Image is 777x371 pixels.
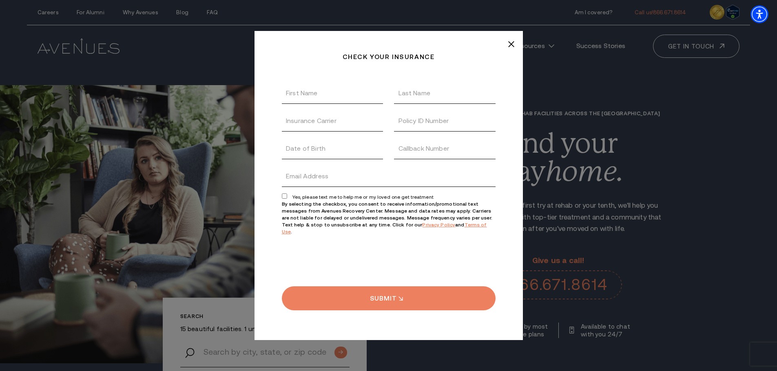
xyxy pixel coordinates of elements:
[750,5,768,23] div: Accessibility Menu
[282,200,496,235] p: By selecting the checkbox, you consent to receive information/promotional text messages from Aven...
[282,166,496,187] input: Yes, please text me to help me or my loved one get treatment
[282,286,496,310] input: Submit button
[394,83,496,104] input: Last Name
[292,194,434,200] span: Yes, please text me to help me or my loved one get treatment
[422,222,455,227] a: Privacy Policy
[282,138,383,159] input: Date of Birth
[394,138,496,159] input: Callback Number
[282,83,383,104] input: First Name
[394,110,496,132] input: Policy ID Number
[282,242,406,274] iframe: reCAPTCHA
[343,53,435,60] p: Check your insurance
[282,222,487,234] a: Terms of Use
[282,110,383,132] input: Insurance Carrier
[282,193,287,199] input: Yes, please text me to help me or my loved one get treatment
